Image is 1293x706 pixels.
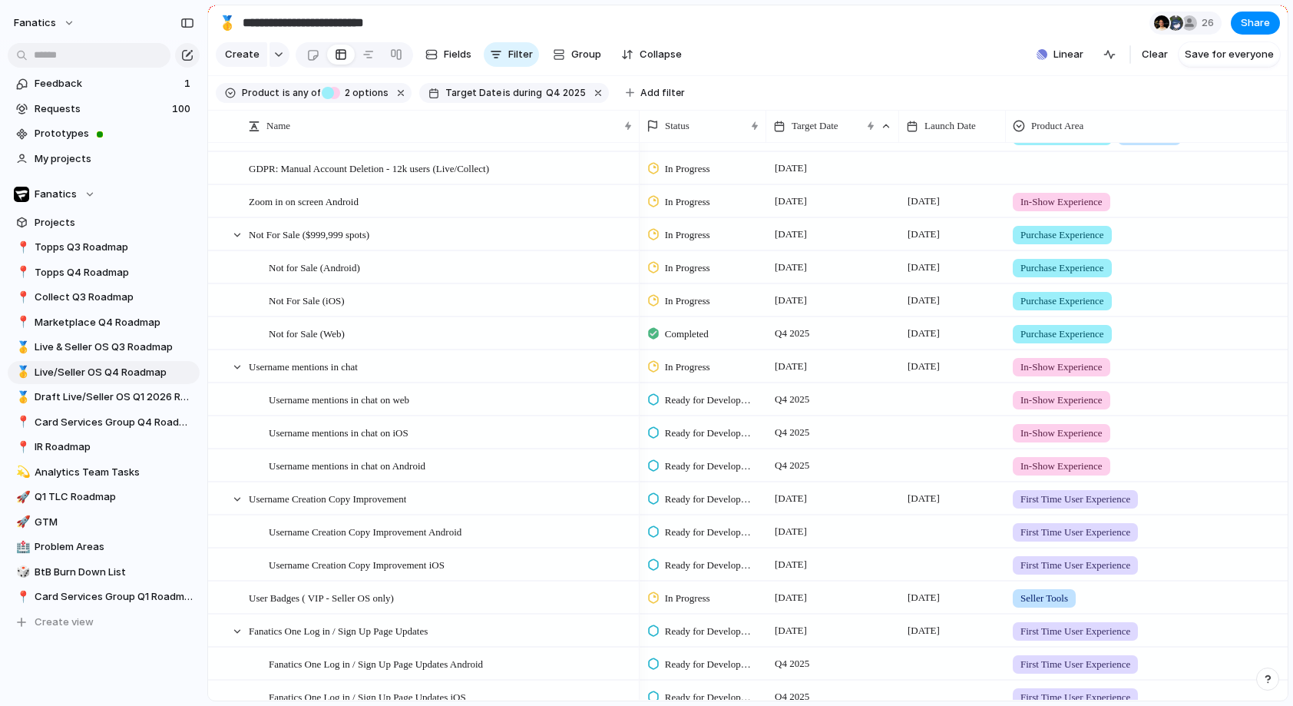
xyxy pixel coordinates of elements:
span: First Time User Experience [1020,624,1130,639]
span: Topps Q3 Roadmap [35,240,194,255]
span: Draft Live/Seller OS Q1 2026 Roadmap [35,389,194,405]
span: [DATE] [904,588,944,607]
span: Linear [1053,47,1083,62]
span: Collect Q3 Roadmap [35,290,194,305]
span: Filter [508,47,533,62]
span: Save for everyone [1185,47,1274,62]
div: 📍 [16,289,27,307]
span: [DATE] [771,621,811,640]
span: Purchase Experience [1020,293,1104,309]
span: Username mentions in chat on iOS [269,423,408,441]
span: Group [571,47,601,62]
div: 🚀 [16,489,27,506]
a: 🎲BtB Burn Down List [8,561,200,584]
span: Username Creation Copy Improvement [249,489,406,507]
div: 📍 [16,264,27,281]
span: First Time User Experience [1020,657,1130,672]
button: Filter [484,42,539,67]
a: 📍Collect Q3 Roadmap [8,286,200,309]
span: Completed [665,326,709,342]
a: 📍Marketplace Q4 Roadmap [8,311,200,334]
span: Q4 2025 [771,688,813,706]
div: 📍 [16,313,27,331]
div: 🏥Problem Areas [8,535,200,559]
span: Ready for Development [665,459,753,474]
span: Fanatics One Log in / Sign Up Page Updates iOS [269,688,466,705]
div: 📍 [16,439,27,456]
span: Card Services Group Q4 Roadmap [35,415,194,430]
span: Q4 2025 [546,86,586,100]
a: Requests100 [8,98,200,121]
span: 2 [340,87,352,98]
span: Q4 2025 [771,423,813,442]
span: Ready for Development [665,690,753,705]
span: 1 [184,76,193,91]
span: [DATE] [771,225,811,244]
span: Ready for Development [665,492,753,507]
span: Product [242,86,279,100]
a: 📍Topps Q3 Roadmap [8,236,200,259]
button: Group [545,42,609,67]
button: 2 options [322,85,392,101]
span: BtB Burn Down List [35,565,194,580]
span: 26 [1202,15,1219,31]
span: [DATE] [771,522,811,541]
span: Not for Sale (Web) [269,324,345,342]
span: [DATE] [771,555,811,574]
button: 📍 [14,415,29,430]
button: 🥇 [215,11,240,35]
span: Ready for Development [665,426,753,441]
button: Save for everyone [1179,42,1280,67]
div: 🥇 [16,363,27,381]
span: [DATE] [904,489,944,508]
span: [DATE] [771,291,811,310]
span: Card Services Group Q1 Roadmap [35,589,194,605]
span: Ready for Development [665,525,753,540]
span: Share [1241,15,1270,31]
span: First Time User Experience [1020,525,1130,540]
button: 📍 [14,315,29,330]
button: 🎲 [14,565,29,580]
button: 🏥 [14,539,29,555]
span: Product Area [1031,118,1083,134]
span: In-Show Experience [1020,459,1103,474]
span: Fanatics One Log in / Sign Up Page Updates [249,621,428,639]
a: 🚀GTM [8,511,200,534]
span: Create [225,47,260,62]
div: 🥇 [16,339,27,356]
span: GTM [35,515,194,530]
span: Purchase Experience [1020,260,1104,276]
span: Not for Sale (Android) [269,258,360,276]
span: In-Show Experience [1020,393,1103,408]
a: 📍Card Services Group Q4 Roadmap [8,411,200,434]
div: 📍 [16,413,27,431]
button: 🚀 [14,489,29,505]
div: 📍Topps Q4 Roadmap [8,261,200,284]
span: IR Roadmap [35,439,194,455]
a: My projects [8,147,200,171]
span: Q4 2025 [771,324,813,343]
span: In Progress [665,260,710,276]
button: 📍 [14,439,29,455]
span: First Time User Experience [1020,492,1130,507]
span: options [340,86,389,100]
a: Prototypes [8,122,200,145]
span: Username mentions in chat [249,357,358,375]
a: Feedback1 [8,72,200,95]
span: Q4 2025 [771,390,813,409]
div: 🥇 [219,12,236,33]
span: Prototypes [35,126,194,141]
div: 🚀 [16,513,27,531]
span: Ready for Development [665,393,753,408]
button: 🚀 [14,515,29,530]
span: Fanatics One Log in / Sign Up Page Updates Android [269,655,483,672]
a: 🚀Q1 TLC Roadmap [8,486,200,509]
span: 100 [172,101,193,117]
a: 💫Analytics Team Tasks [8,461,200,484]
span: Add filter [640,86,685,100]
a: 📍IR Roadmap [8,436,200,459]
button: 💫 [14,465,29,480]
